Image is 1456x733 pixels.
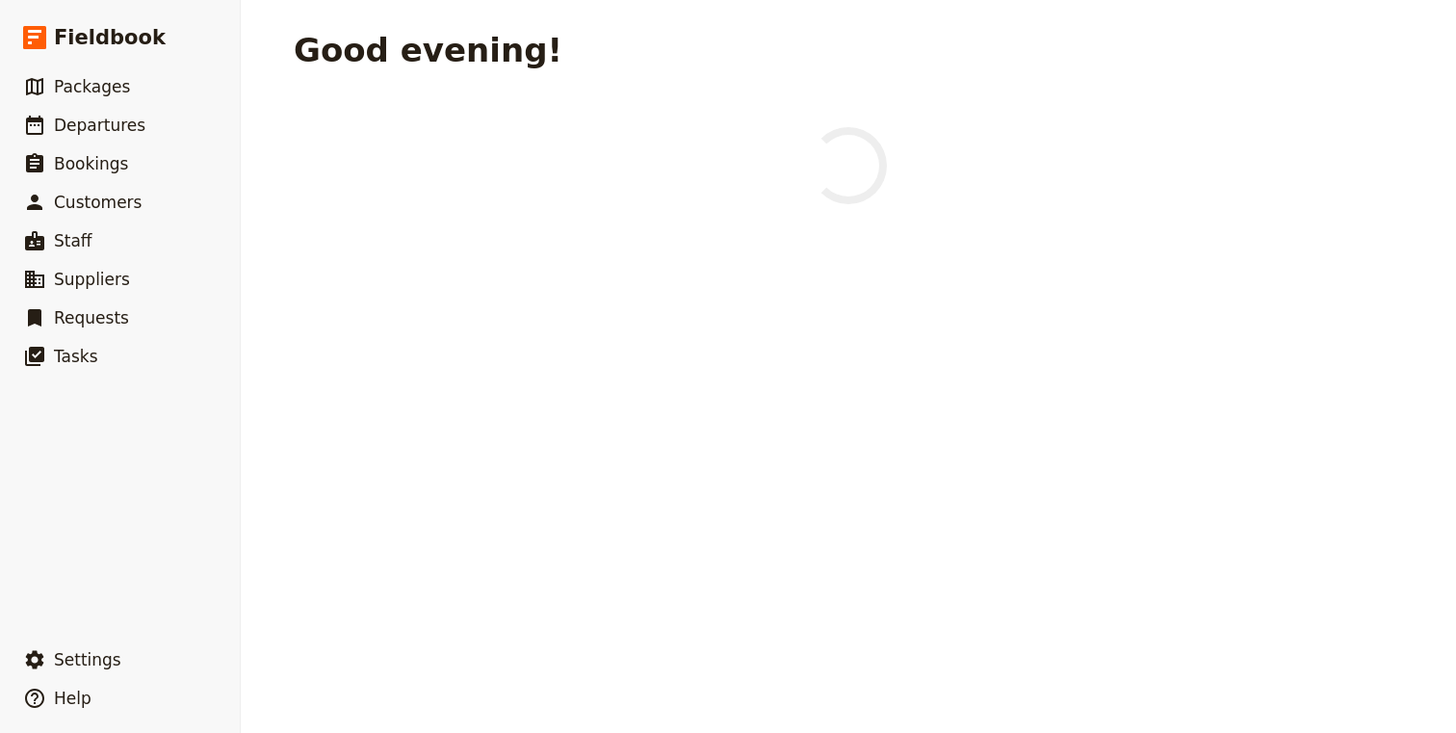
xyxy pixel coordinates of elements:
span: Fieldbook [54,23,166,52]
span: Packages [54,77,130,96]
h1: Good evening! [294,31,562,69]
span: Departures [54,116,145,135]
span: Requests [54,308,129,327]
span: Staff [54,231,92,250]
span: Settings [54,650,121,669]
span: Suppliers [54,270,130,289]
span: Tasks [54,347,98,366]
span: Bookings [54,154,128,173]
span: Customers [54,193,142,212]
span: Help [54,689,91,708]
